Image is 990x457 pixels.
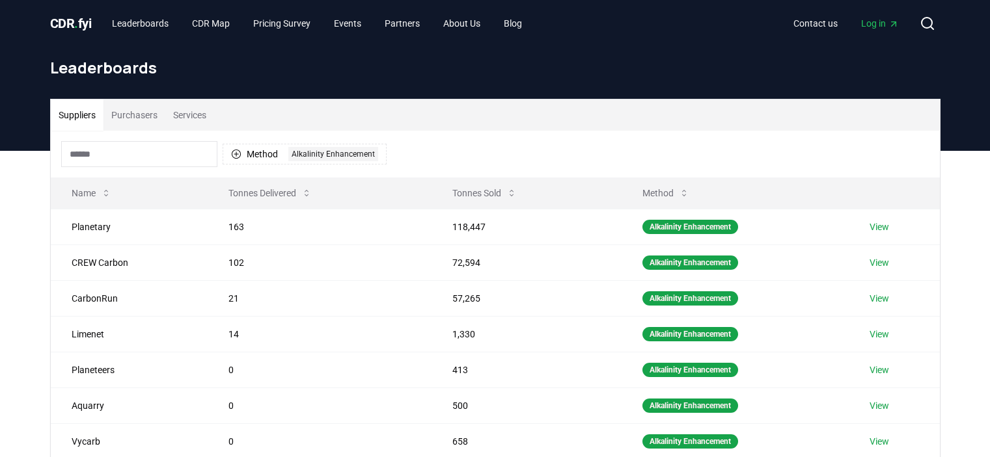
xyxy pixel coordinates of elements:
a: View [870,363,889,376]
td: 21 [208,280,432,316]
td: 14 [208,316,432,352]
div: Alkalinity Enhancement [642,220,738,234]
a: Blog [493,12,532,35]
a: CDR.fyi [50,14,92,33]
button: Method [632,180,700,206]
a: View [870,292,889,305]
a: Leaderboards [102,12,179,35]
a: Events [323,12,372,35]
td: Planeteers [51,352,208,387]
nav: Main [783,12,909,35]
td: CarbonRun [51,280,208,316]
td: 72,594 [432,244,622,280]
td: Limenet [51,316,208,352]
a: View [870,328,889,341]
td: 163 [208,209,432,244]
nav: Main [102,12,532,35]
a: Partners [374,12,430,35]
td: 118,447 [432,209,622,244]
button: MethodAlkalinity Enhancement [223,144,387,164]
div: Alkalinity Enhancement [642,434,738,449]
a: CDR Map [182,12,240,35]
a: About Us [433,12,491,35]
div: Alkalinity Enhancement [642,398,738,413]
td: 0 [208,352,432,387]
td: 500 [432,387,622,423]
td: Planetary [51,209,208,244]
button: Tonnes Sold [442,180,527,206]
td: Aquarry [51,387,208,423]
div: Alkalinity Enhancement [642,255,738,270]
td: 413 [432,352,622,387]
button: Name [61,180,122,206]
td: 57,265 [432,280,622,316]
a: View [870,399,889,412]
span: Log in [861,17,899,30]
span: . [74,16,78,31]
button: Services [165,99,214,131]
a: Log in [851,12,909,35]
a: Contact us [783,12,848,35]
button: Tonnes Delivered [218,180,322,206]
td: 102 [208,244,432,280]
span: CDR fyi [50,16,92,31]
td: 0 [208,387,432,423]
td: CREW Carbon [51,244,208,280]
div: Alkalinity Enhancement [642,363,738,377]
div: Alkalinity Enhancement [642,291,738,306]
button: Purchasers [103,99,165,131]
a: View [870,256,889,269]
div: Alkalinity Enhancement [642,327,738,341]
a: View [870,220,889,233]
a: Pricing Survey [243,12,321,35]
td: 1,330 [432,316,622,352]
button: Suppliers [51,99,103,131]
a: View [870,435,889,448]
div: Alkalinity Enhancement [288,147,378,161]
h1: Leaderboards [50,57,941,78]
